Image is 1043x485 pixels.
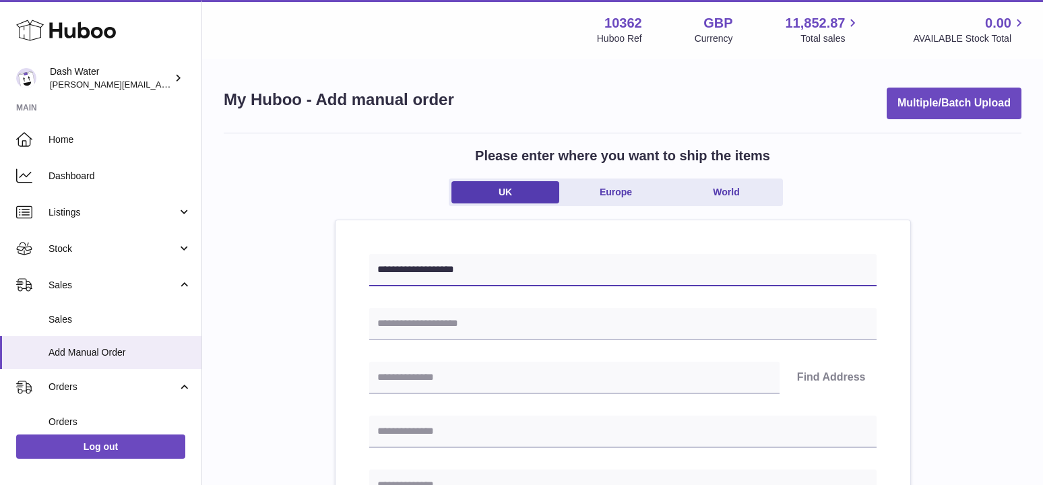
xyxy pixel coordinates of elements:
[50,79,270,90] span: [PERSON_NAME][EMAIL_ADDRESS][DOMAIN_NAME]
[604,14,642,32] strong: 10362
[913,14,1027,45] a: 0.00 AVAILABLE Stock Total
[562,181,670,203] a: Europe
[985,14,1011,32] span: 0.00
[451,181,559,203] a: UK
[49,206,177,219] span: Listings
[597,32,642,45] div: Huboo Ref
[475,147,770,165] h2: Please enter where you want to ship the items
[16,434,185,459] a: Log out
[224,89,454,110] h1: My Huboo - Add manual order
[785,14,845,32] span: 11,852.87
[16,68,36,88] img: james@dash-water.com
[50,65,171,91] div: Dash Water
[49,279,177,292] span: Sales
[800,32,860,45] span: Total sales
[887,88,1021,119] button: Multiple/Batch Upload
[49,346,191,359] span: Add Manual Order
[785,14,860,45] a: 11,852.87 Total sales
[49,243,177,255] span: Stock
[49,381,177,393] span: Orders
[695,32,733,45] div: Currency
[49,313,191,326] span: Sales
[672,181,780,203] a: World
[913,32,1027,45] span: AVAILABLE Stock Total
[703,14,732,32] strong: GBP
[49,170,191,183] span: Dashboard
[49,133,191,146] span: Home
[49,416,191,428] span: Orders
